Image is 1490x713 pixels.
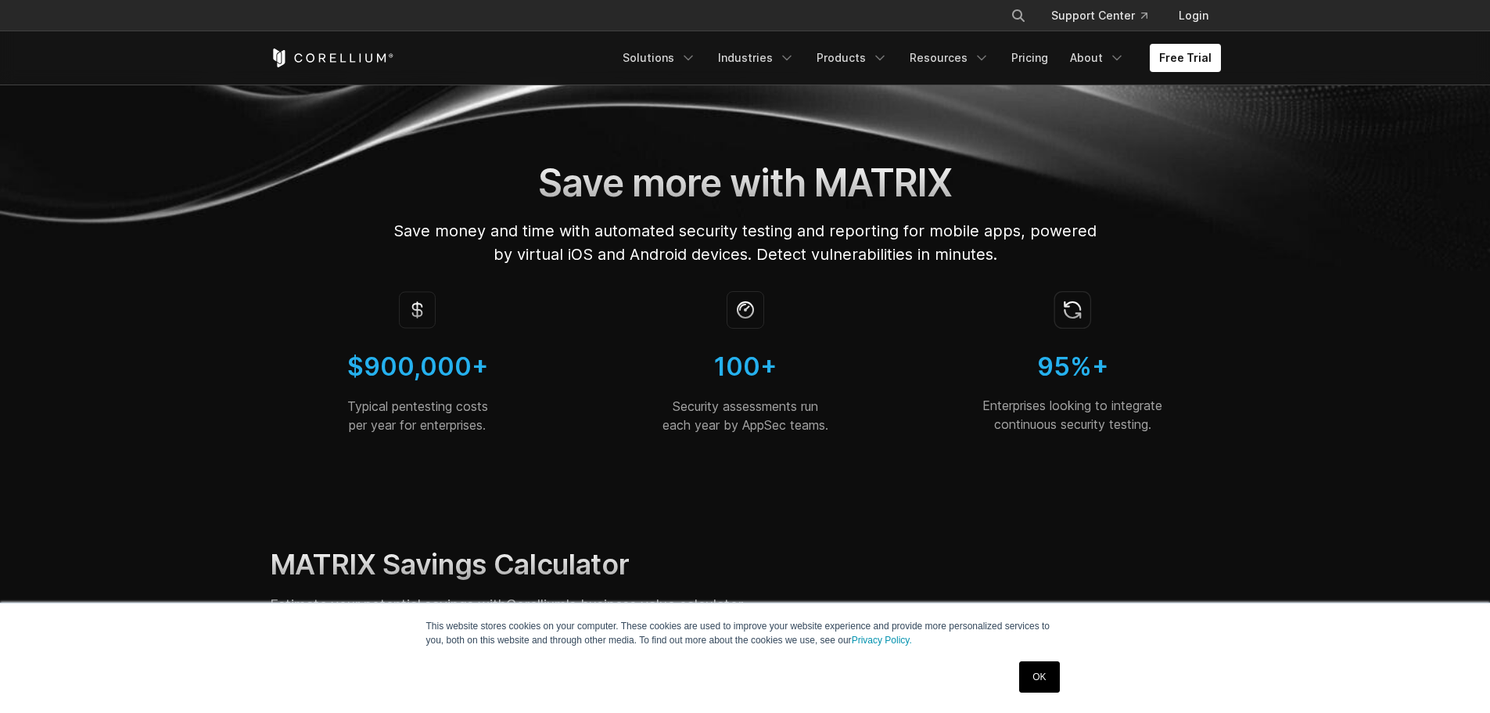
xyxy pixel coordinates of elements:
h4: $900,000+ [270,351,566,384]
h2: MATRIX Savings Calculator [270,547,893,582]
a: Support Center [1039,2,1160,30]
a: Free Trial [1150,44,1221,72]
div: Navigation Menu [613,44,1221,72]
img: Icon of continuous security testing. [1054,291,1092,329]
a: OK [1019,661,1059,693]
a: Corellium Home [270,49,394,67]
h4: 95%+ [925,351,1221,384]
a: Corellium's business value calculator [506,596,742,613]
img: Icon of a stopwatch; security assessments by appsec teams. [727,291,764,329]
p: Typical pentesting costs per year for enterprises. [270,397,566,434]
a: About [1061,44,1134,72]
a: Resources [900,44,999,72]
img: Icon of the dollar sign; MAST calculator [399,291,436,329]
a: Login [1166,2,1221,30]
a: Products [807,44,897,72]
a: Pricing [1002,44,1057,72]
h1: Save more with MATRIX [393,160,1098,207]
p: This website stores cookies on your computer. These cookies are used to improve your website expe... [426,619,1065,647]
p: Security assessments run each year by AppSec teams. [597,397,893,434]
p: Estimate your potential savings with . If a section doesn’t apply, enter a “0” in its top box. [270,594,893,636]
div: Navigation Menu [992,2,1221,30]
p: Enterprises looking to integrate continuous security testing. [925,396,1221,434]
span: Save money and time with automated security testing and reporting for mobile apps, powered by vir... [393,221,1097,264]
button: Search [1004,2,1032,30]
a: Industries [709,44,804,72]
h4: 100+ [597,351,893,384]
a: Solutions [613,44,706,72]
a: Privacy Policy. [852,635,912,646]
